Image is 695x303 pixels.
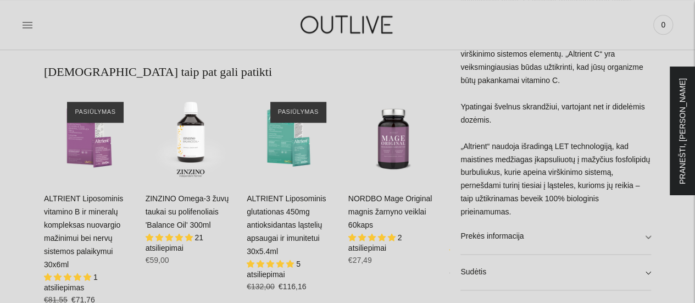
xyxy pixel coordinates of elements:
span: 0 [655,17,671,32]
span: 5.00 stars [247,260,296,268]
span: 5 atsiliepimai [247,260,301,279]
span: 21 atsiliepimai [146,233,203,253]
a: ZINZINO Omega-3 žuvų taukai su polifenoliais 'Balance Oil' 300ml [146,194,229,229]
a: ALTRIENT Liposominis glutationas 450mg antioksidantas ląstelių apsaugai ir imunitetui 30x5.4ml [247,194,326,256]
span: €27,49 [348,256,372,265]
span: €116,16 [279,282,307,291]
h2: [DEMOGRAPHIC_DATA] taip pat gali patikti [44,64,438,80]
a: ZINZINO Omega-3 žuvų taukai su polifenoliais 'Balance Oil' 300ml [146,91,236,181]
span: 4.76 stars [146,233,195,242]
a: Sudėtis [460,255,651,290]
span: €59,00 [146,256,169,265]
span: 5.00 stars [44,273,93,282]
s: €132,00 [247,282,275,291]
a: NORDBO Mage Original magnis žarnyno veiklai 60kaps [348,91,439,181]
a: NORDBO Mage Original magnis žarnyno veiklai 60kaps [348,194,432,229]
span: 5.00 stars [348,233,398,242]
span: 2 atsiliepimai [348,233,402,253]
a: Prekės informacija [460,219,651,254]
a: ALTRIENT Liposominis vitamino B ir mineralų kompleksas nuovargio mažinimui bei nervų sistemos pal... [44,91,135,181]
a: ALTRIENT Liposominis vitamino B ir mineralų kompleksas nuovargio mažinimui bei nervų sistemos pal... [44,194,123,269]
a: ALTRIENT Liposominis glutationas 450mg antioksidantas ląstelių apsaugai ir imunitetui 30x5.4ml [247,91,337,181]
a: 0 [653,13,673,37]
span: 1 atsiliepimas [44,273,98,293]
img: OUTLIVE [279,5,416,43]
